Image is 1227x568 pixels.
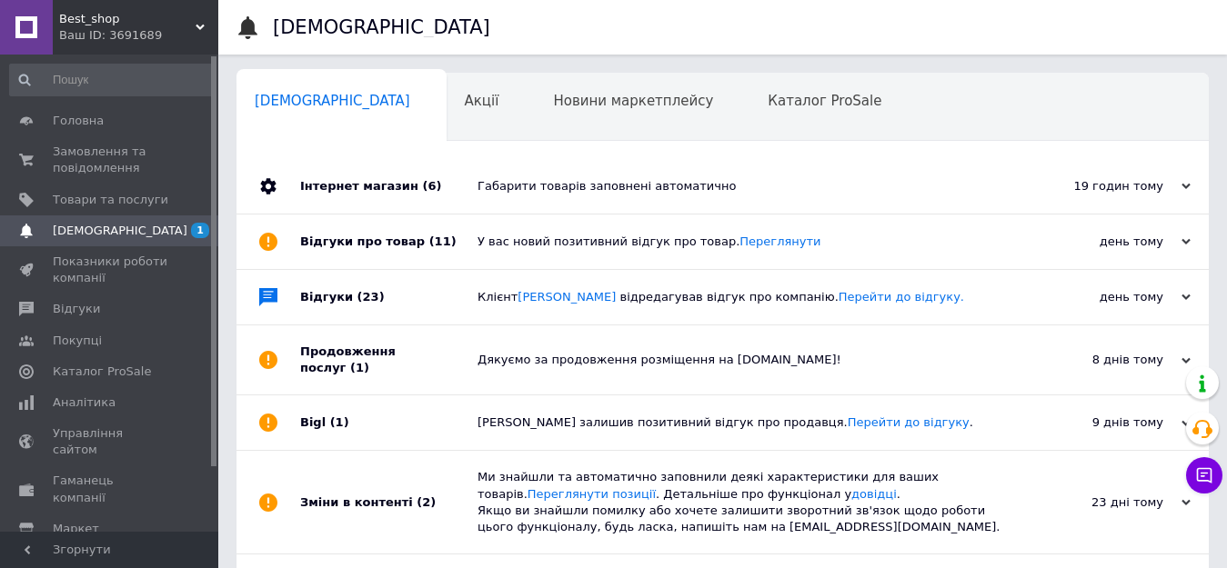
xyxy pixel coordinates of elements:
span: (2) [417,495,436,509]
div: Продовження послуг [300,325,478,394]
div: Інтернет магазин [300,159,478,214]
span: (11) [429,234,457,248]
span: Акції [465,93,499,109]
div: Габарити товарів заповнені автоматично [478,178,1009,194]
span: Клієнт [478,290,964,304]
a: Перейти до відгуку. [839,290,964,304]
h1: [DEMOGRAPHIC_DATA] [273,16,490,38]
span: Новини маркетплейсу [553,93,713,109]
a: [PERSON_NAME] [518,290,616,304]
button: Чат з покупцем [1186,457,1222,493]
div: Bigl [300,395,478,450]
span: Замовлення та повідомлення [53,144,168,176]
div: Зміни в контенті [300,451,478,553]
span: Головна [53,113,104,129]
span: Маркет [53,521,99,537]
a: Переглянути позиції [528,487,656,501]
span: Покупці [53,333,102,349]
span: Гаманець компанії [53,473,168,505]
div: 19 годин тому [1009,178,1191,194]
span: (6) [422,179,441,193]
input: Пошук [9,64,215,96]
a: довідці [851,487,897,501]
div: 23 дні тому [1009,494,1191,511]
div: день тому [1009,234,1191,250]
span: Каталог ProSale [53,364,151,380]
span: відредагував відгук про компанію. [620,290,964,304]
span: Товари та послуги [53,192,168,208]
span: [DEMOGRAPHIC_DATA] [255,93,410,109]
span: Показники роботи компанії [53,254,168,286]
span: Каталог ProSale [768,93,881,109]
div: Відгуки [300,270,478,324]
span: Best_shop [59,11,196,27]
div: Ми знайшли та автоматично заповнили деякі характеристики для ваших товарів. . Детальніше про функ... [478,469,1009,535]
div: Ваш ID: 3691689 [59,27,218,44]
div: 9 днів тому [1009,414,1191,431]
span: Відгуки [53,301,100,317]
div: день тому [1009,289,1191,305]
span: Управління сайтом [53,425,168,458]
a: Переглянути [739,234,820,248]
span: (23) [357,290,385,304]
a: Перейти до відгуку [848,415,970,429]
div: [PERSON_NAME] залишив позитивний відгук про продавця. . [478,414,1009,431]
span: 1 [191,223,209,238]
span: Аналітика [53,394,116,411]
div: У вас новий позитивний відгук про товар. [478,234,1009,250]
span: (1) [350,361,369,374]
div: Відгуки про товар [300,214,478,269]
div: 8 днів тому [1009,352,1191,368]
span: [DEMOGRAPHIC_DATA] [53,223,187,239]
span: (1) [330,415,349,429]
div: Дякуємо за продовження розміщення на [DOMAIN_NAME]! [478,352,1009,368]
